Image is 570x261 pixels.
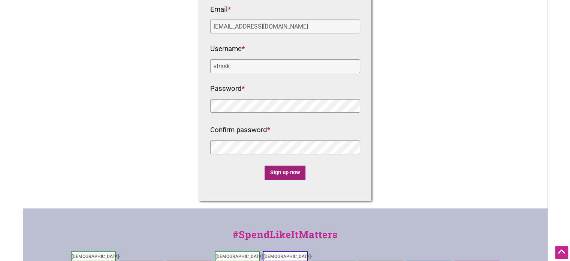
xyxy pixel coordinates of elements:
[210,124,270,137] label: Confirm password
[210,43,245,56] label: Username
[210,83,245,95] label: Password
[210,3,231,16] label: Email
[555,246,568,259] div: Scroll Back to Top
[23,227,548,249] div: #SpendLikeItMatters
[265,166,305,180] input: Sign up now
